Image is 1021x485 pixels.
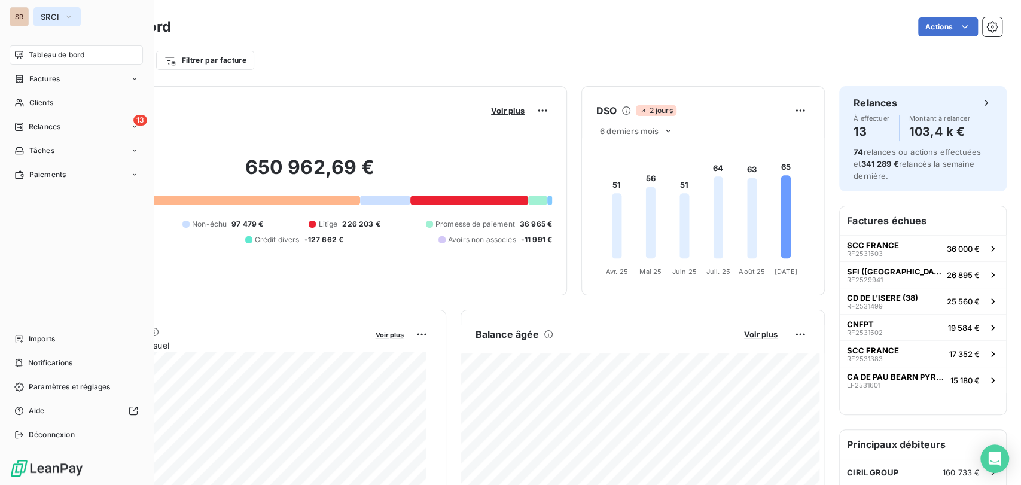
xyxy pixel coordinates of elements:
[947,297,980,306] span: 25 560 €
[840,314,1006,340] button: CNFPTRF253150219 584 €
[29,429,75,440] span: Déconnexion
[476,327,540,341] h6: Balance âgée
[847,303,883,310] span: RF2531499
[854,147,981,181] span: relances ou actions effectuées et relancés la semaine dernière.
[133,115,147,126] span: 13
[840,261,1006,288] button: SFI ([GEOGRAPHIC_DATA])RF252994126 895 €
[255,234,300,245] span: Crédit divers
[29,405,45,416] span: Aide
[854,115,889,122] span: À effectuer
[636,105,676,116] span: 2 jours
[847,468,898,477] span: CIRIL GROUP
[10,401,143,420] a: Aide
[854,147,863,157] span: 74
[10,7,29,26] div: SR
[706,267,730,275] tspan: Juil. 25
[304,234,344,245] span: -127 662 €
[909,115,970,122] span: Montant à relancer
[231,219,263,230] span: 97 479 €
[639,267,662,275] tspan: Mai 25
[980,444,1009,473] div: Open Intercom Messenger
[847,293,918,303] span: CD DE L'ISERE (38)
[29,169,66,180] span: Paiements
[372,329,407,340] button: Voir plus
[854,96,897,110] h6: Relances
[840,288,1006,314] button: CD DE L'ISERE (38)RF253149925 560 €
[847,276,883,283] span: RF2529941
[41,12,59,22] span: SRCI
[435,219,515,230] span: Promesse de paiement
[68,339,367,352] span: Chiffre d'affaires mensuel
[847,346,899,355] span: SCC FRANCE
[840,206,1006,235] h6: Factures échues
[29,74,60,84] span: Factures
[847,355,883,362] span: RF2531383
[909,122,970,141] h4: 103,4 k €
[596,103,617,118] h6: DSO
[491,106,525,115] span: Voir plus
[847,267,942,276] span: SFI ([GEOGRAPHIC_DATA])
[948,323,980,333] span: 19 584 €
[29,50,84,60] span: Tableau de bord
[840,340,1006,367] button: SCC FRANCERF253138317 352 €
[847,372,946,382] span: CA DE PAU BEARN PYRENEES
[29,121,60,132] span: Relances
[947,270,980,280] span: 26 895 €
[775,267,797,275] tspan: [DATE]
[29,145,54,156] span: Tâches
[740,329,781,340] button: Voir plus
[847,319,874,329] span: CNFPT
[520,219,552,230] span: 36 965 €
[918,17,978,36] button: Actions
[448,234,516,245] span: Avoirs non associés
[342,219,380,230] span: 226 203 €
[672,267,697,275] tspan: Juin 25
[487,105,528,116] button: Voir plus
[847,329,883,336] span: RF2531502
[744,330,778,339] span: Voir plus
[840,235,1006,261] button: SCC FRANCERF253150336 000 €
[28,358,72,368] span: Notifications
[950,376,980,385] span: 15 180 €
[10,459,84,478] img: Logo LeanPay
[156,51,254,70] button: Filtrer par facture
[606,267,628,275] tspan: Avr. 25
[29,97,53,108] span: Clients
[840,430,1006,459] h6: Principaux débiteurs
[192,219,227,230] span: Non-échu
[318,219,337,230] span: Litige
[600,126,659,136] span: 6 derniers mois
[29,382,110,392] span: Paramètres et réglages
[739,267,765,275] tspan: Août 25
[847,240,899,250] span: SCC FRANCE
[949,349,980,359] span: 17 352 €
[847,382,880,389] span: LF2531601
[943,468,980,477] span: 160 733 €
[840,367,1006,393] button: CA DE PAU BEARN PYRENEESLF253160115 180 €
[376,331,404,339] span: Voir plus
[29,334,55,344] span: Imports
[847,250,883,257] span: RF2531503
[521,234,552,245] span: -11 991 €
[861,159,898,169] span: 341 289 €
[947,244,980,254] span: 36 000 €
[68,155,552,191] h2: 650 962,69 €
[854,122,889,141] h4: 13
